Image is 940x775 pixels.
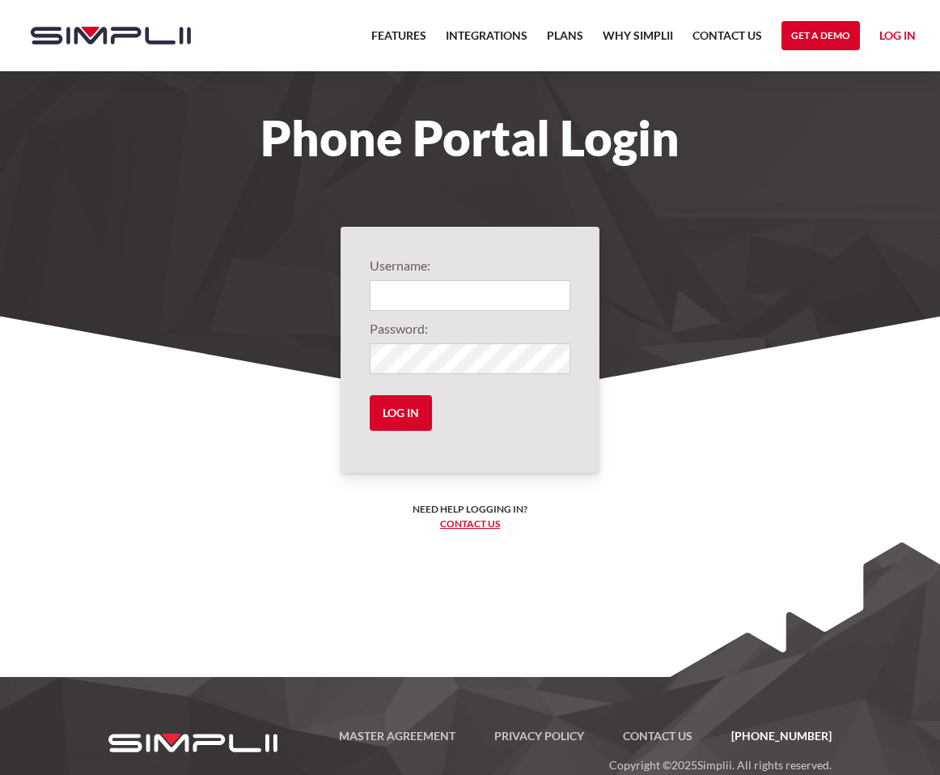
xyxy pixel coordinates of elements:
h6: Need help logging in? ‍ [413,502,527,531]
a: Log in [879,26,916,50]
h1: Phone Portal Login [15,120,925,155]
input: Log in [370,395,432,431]
a: Contact US [603,726,712,746]
a: Privacy Policy [475,726,603,746]
label: Username: [370,256,570,275]
a: Contact us [440,517,500,530]
a: Why Simplii [603,26,673,55]
a: [PHONE_NUMBER] [712,726,832,746]
img: Simplii [31,27,191,45]
form: Login [370,256,570,444]
a: Plans [547,26,583,55]
a: Master Agreement [320,726,475,746]
p: Copyright © Simplii. All rights reserved. [294,746,832,775]
a: Get a Demo [781,21,860,50]
a: Integrations [446,26,527,55]
a: Contact US [692,26,762,55]
a: Features [371,26,426,55]
label: Password: [370,319,570,339]
span: 2025 [671,758,697,772]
